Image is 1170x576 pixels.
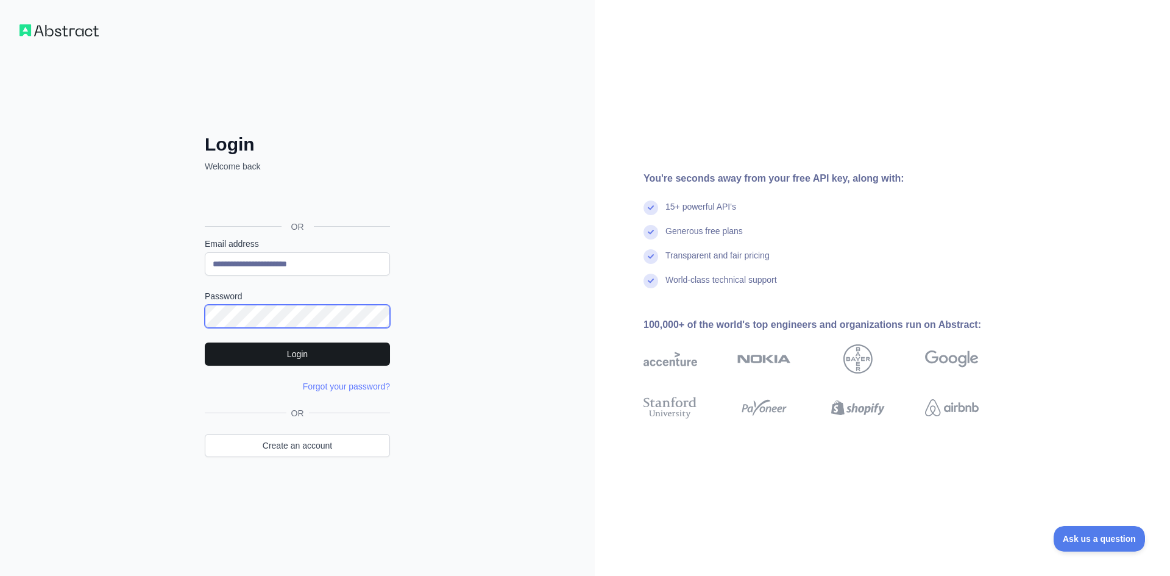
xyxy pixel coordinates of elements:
[843,344,873,374] img: bayer
[205,238,390,250] label: Email address
[286,407,309,419] span: OR
[205,133,390,155] h2: Login
[282,221,314,233] span: OR
[205,343,390,366] button: Login
[665,225,743,249] div: Generous free plans
[643,274,658,288] img: check mark
[665,249,770,274] div: Transparent and fair pricing
[665,201,736,225] div: 15+ powerful API's
[665,274,777,298] div: World-class technical support
[643,225,658,240] img: check mark
[737,394,791,421] img: payoneer
[643,201,658,215] img: check mark
[643,318,1018,332] div: 100,000+ of the world's top engineers and organizations run on Abstract:
[643,171,1018,186] div: You're seconds away from your free API key, along with:
[643,344,697,374] img: accenture
[303,382,390,391] a: Forgot your password?
[19,24,99,37] img: Workflow
[737,344,791,374] img: nokia
[925,344,979,374] img: google
[643,394,697,421] img: stanford university
[205,434,390,457] a: Create an account
[831,394,885,421] img: shopify
[199,186,394,213] iframe: Sign in with Google Button
[205,160,390,172] p: Welcome back
[643,249,658,264] img: check mark
[925,394,979,421] img: airbnb
[1054,526,1146,552] iframe: Toggle Customer Support
[205,290,390,302] label: Password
